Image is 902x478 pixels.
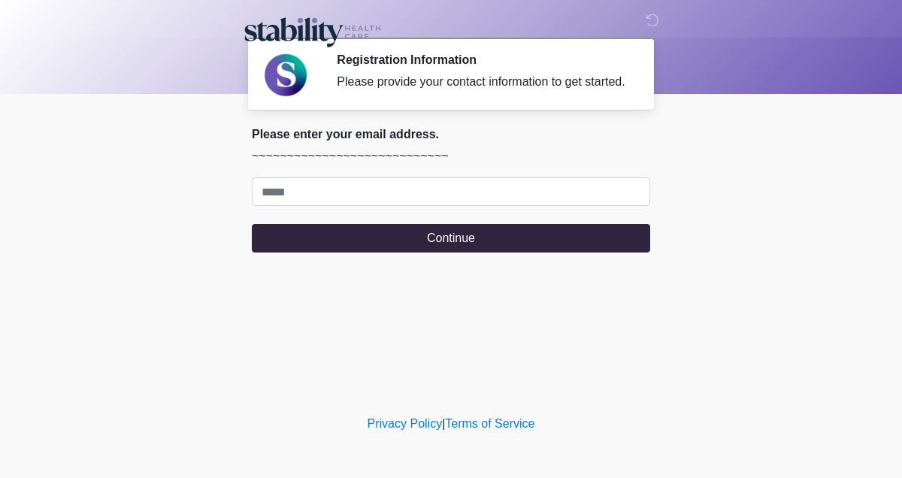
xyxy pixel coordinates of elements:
[442,417,445,430] a: |
[252,147,650,165] p: ~~~~~~~~~~~~~~~~~~~~~~~~~~~~
[252,127,650,141] h2: Please enter your email address.
[368,417,443,430] a: Privacy Policy
[263,53,308,98] img: Agent Avatar
[445,417,534,430] a: Terms of Service
[252,224,650,253] button: Continue
[237,11,387,50] img: Stability Healthcare Logo
[337,73,628,91] div: Please provide your contact information to get started.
